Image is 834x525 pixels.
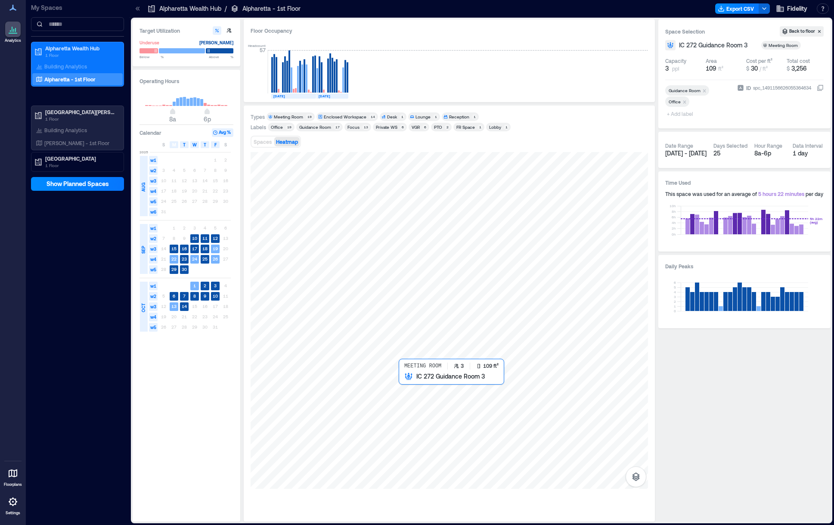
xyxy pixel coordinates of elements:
span: S [224,141,227,148]
tspan: 6h [672,215,676,219]
span: ID [746,84,751,92]
div: Hour Range [754,142,782,149]
div: 8a - 6p [754,149,786,158]
div: [PERSON_NAME] [199,38,233,47]
div: Meeting Room [274,114,303,120]
span: w5 [149,197,158,206]
div: This space was used for an average of per day [665,190,824,197]
span: 5 hours 22 minutes [758,191,804,197]
span: w3 [149,302,158,311]
div: PTO [434,124,442,130]
tspan: 3 [674,295,676,299]
div: Data Interval [793,142,823,149]
tspan: 5 [674,285,676,289]
button: Show Planned Spaces [31,177,124,191]
span: T [204,141,206,148]
span: w1 [149,156,158,165]
button: IDspc_1491156626055364634 [817,84,824,91]
div: 1 [400,114,405,119]
div: Remove Office [681,99,689,105]
text: 9 [204,293,206,298]
text: [DATE] [319,94,330,98]
div: Area [706,57,717,64]
span: w4 [149,187,158,196]
div: Total cost [787,57,810,64]
button: Meeting Room [761,41,811,50]
span: 3,256 [791,65,807,72]
p: Alpharetta Wealth Hub [159,4,221,13]
tspan: 2 [674,299,676,304]
text: 30 [182,267,187,272]
tspan: 8h [672,209,676,214]
a: Analytics [2,19,24,46]
span: 6p [204,115,211,123]
span: AUG [140,183,147,192]
tspan: 0 [674,309,676,313]
button: IC 272 Guidance Room 3 [679,41,758,50]
text: 22 [171,256,177,261]
text: 17 [192,246,197,251]
div: 13 [362,124,369,130]
tspan: 4 [674,290,676,294]
span: IC 272 Guidance Room 3 [679,41,747,50]
div: 2 [445,124,450,130]
div: 1 [504,124,509,130]
div: Types [251,113,265,120]
text: 12 [213,236,218,241]
button: Fidelity [773,2,810,16]
text: 19 [213,246,218,251]
button: Spaces [252,137,273,146]
div: Remove Guidance Room [701,87,709,93]
span: $ [787,65,790,71]
div: Floor Occupancy [251,26,648,35]
tspan: 2h [672,226,676,230]
text: 3 [214,283,217,288]
p: Analytics [5,38,21,43]
tspan: 0h [672,232,676,236]
span: 3 [665,64,669,73]
span: w5 [149,323,158,332]
p: [PERSON_NAME] - 1st Floor [44,140,109,146]
div: 6 [422,124,428,130]
p: Alpharetta - 1st Floor [242,4,301,13]
span: + Add label [665,108,697,120]
p: / [225,4,227,13]
span: w5 [149,265,158,274]
span: $ [746,65,749,71]
div: Enclosed Workspace [324,114,366,120]
text: 10 [213,293,218,298]
span: w3 [149,177,158,185]
span: 30 [751,65,758,72]
text: 11 [202,236,208,241]
text: 29 [171,267,177,272]
span: M [172,141,176,148]
p: 1 Floor [45,115,118,122]
div: Desk [387,114,397,120]
div: Office [271,124,283,130]
span: T [183,141,186,148]
tspan: 1 [674,304,676,308]
button: Export CSV [715,3,759,14]
span: w2 [149,234,158,243]
div: 19 [285,124,293,130]
div: 6 [400,124,405,130]
div: 14 [369,114,376,119]
div: Office [669,99,681,105]
p: [GEOGRAPHIC_DATA][PERSON_NAME] [45,109,118,115]
div: Guidance Room [299,124,331,130]
span: w6 [149,208,158,216]
text: 26 [213,256,218,261]
div: Guidance Room [669,87,701,93]
tspan: 10h [670,204,676,208]
text: 24 [192,256,197,261]
div: Lounge [415,114,431,120]
text: 13 [171,304,177,309]
h3: Daily Peaks [665,262,824,270]
span: w1 [149,282,158,290]
text: 10 [192,236,197,241]
h3: Space Selection [665,27,780,36]
div: 25 [713,149,747,158]
div: Focus [347,124,360,130]
span: w4 [149,313,158,321]
div: Cost per ft² [746,57,772,64]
